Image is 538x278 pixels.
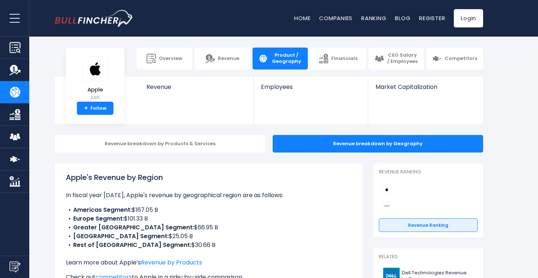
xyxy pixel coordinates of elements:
[66,172,351,183] h1: Apple's Revenue by Region
[66,223,351,232] li: $66.95 B
[66,258,351,267] p: Learn more about Apple’s
[382,202,391,210] img: Sony Group Corporation competitors logo
[382,185,391,194] img: Apple competitors logo
[139,77,254,103] a: Revenue
[66,232,351,241] li: $25.05 B
[218,56,239,62] span: Revenue
[66,206,351,214] li: $167.05 B
[66,214,351,223] li: $101.33 B
[368,77,482,103] a: Market Capitalization
[379,254,478,260] p: Related
[273,135,483,153] div: Revenue breakdown by Geography
[419,14,445,22] a: Register
[73,241,191,249] b: Rest of [GEOGRAPHIC_DATA] Segment:
[55,10,134,27] a: Go to homepage
[55,135,265,153] div: Revenue breakdown by Products & Services
[73,223,194,232] b: Greater [GEOGRAPHIC_DATA] Segment:
[253,48,308,69] a: Product / Geography
[82,56,108,102] a: Apple AAPL
[73,232,169,240] b: [GEOGRAPHIC_DATA] Segment:
[445,56,477,62] span: Competitors
[254,77,367,103] a: Employees
[310,48,366,69] a: Financials
[454,9,483,27] a: Login
[66,191,351,200] p: In fiscal year [DATE], Apple's revenue by geographical region are as follows:
[379,218,478,232] a: Revenue Ranking
[379,169,478,175] p: Revenue Ranking
[376,83,475,90] span: Market Capitalization
[426,48,483,69] a: Competitors
[84,105,88,112] strong: +
[146,83,246,90] span: Revenue
[271,52,302,65] span: Product / Geography
[66,241,351,249] li: $30.66 B
[319,14,352,22] a: Companies
[369,48,424,69] a: CEO Salary / Employees
[331,56,358,62] span: Financials
[82,94,108,101] small: AAPL
[261,83,360,90] span: Employees
[73,214,124,223] b: Europe Segment:
[195,48,250,69] a: Revenue
[361,14,386,22] a: Ranking
[55,10,134,27] img: bullfincher logo
[294,14,310,22] a: Home
[137,48,192,69] a: Overview
[141,258,202,267] a: Revenue by Products
[159,56,182,62] span: Overview
[73,206,132,214] b: Americas Segment:
[395,14,410,22] a: Blog
[387,52,418,65] span: CEO Salary / Employees
[82,87,108,93] span: Apple
[77,102,113,115] a: +Follow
